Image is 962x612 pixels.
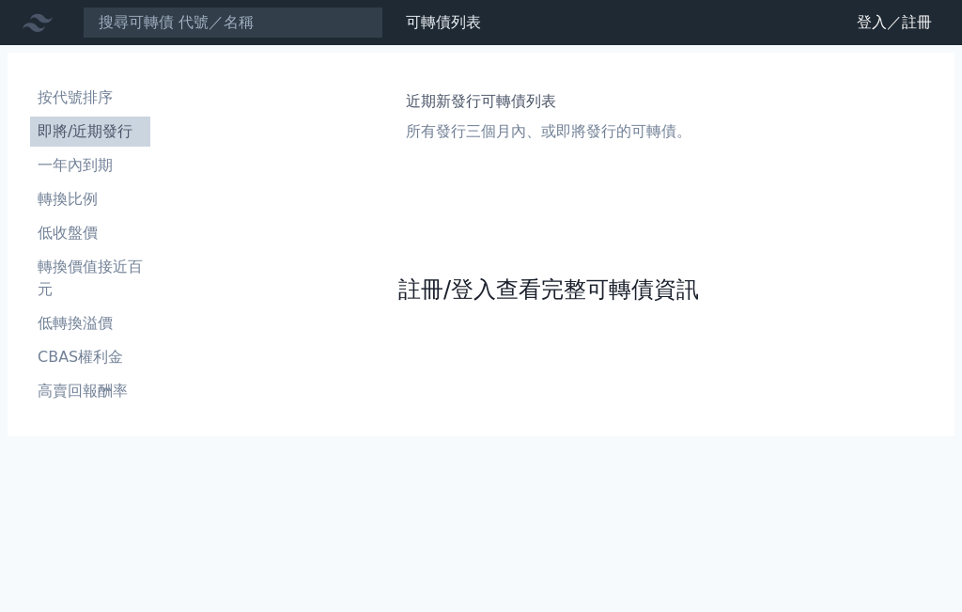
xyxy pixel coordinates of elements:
a: 註冊/登入查看完整可轉債資訊 [398,275,699,305]
li: 低轉換溢價 [30,312,150,335]
li: 高賣回報酬率 [30,380,150,402]
a: 低轉換溢價 [30,308,150,338]
li: 低收盤價 [30,222,150,244]
li: 轉換比例 [30,188,150,211]
a: 轉換價值接近百元 [30,252,150,305]
a: 高賣回報酬率 [30,376,150,406]
a: 登入／註冊 [842,8,947,38]
input: 搜尋可轉債 代號／名稱 [83,7,383,39]
a: CBAS權利金 [30,342,150,372]
a: 按代號排序 [30,83,150,113]
li: CBAS權利金 [30,346,150,369]
h1: 近期新發行可轉債列表 [406,90,691,113]
a: 轉換比例 [30,184,150,214]
a: 可轉債列表 [406,13,481,31]
a: 一年內到期 [30,150,150,180]
li: 轉換價值接近百元 [30,256,150,301]
p: 所有發行三個月內、或即將發行的可轉債。 [406,120,691,143]
li: 即將/近期發行 [30,120,150,143]
li: 一年內到期 [30,154,150,177]
a: 低收盤價 [30,218,150,248]
a: 即將/近期發行 [30,117,150,147]
li: 按代號排序 [30,86,150,109]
